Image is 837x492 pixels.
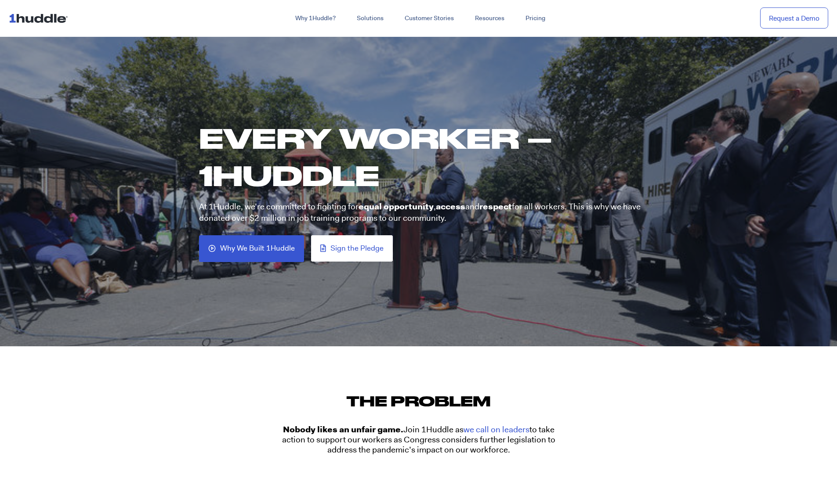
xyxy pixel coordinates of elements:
img: ... [9,10,72,26]
strong: Nobody likes an unfair game. [283,424,403,435]
span: Sign the Pledge [330,244,384,252]
a: we call on leaders [464,424,529,435]
a: Resources [464,11,515,26]
p: At 1Huddle, we’re committed to fighting for , and for all workers. This is why we have donated ov... [199,201,641,224]
strong: respect [479,201,512,212]
p: Join 1Huddle as to take action to support our workers as Congress considers further legislation t... [271,425,567,455]
a: Sign the Pledge [311,235,393,262]
a: Why We Built 1Huddle [199,235,304,262]
a: Customer Stories [394,11,464,26]
strong: access [436,201,465,212]
h2: The problem [271,393,567,409]
h1: Every worker – 1Huddle [199,119,647,194]
strong: equal opportunity [359,201,434,212]
a: Pricing [515,11,556,26]
a: Solutions [346,11,394,26]
span: Why We Built 1Huddle [220,244,295,253]
a: Request a Demo [760,7,828,29]
a: Why 1Huddle? [285,11,346,26]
